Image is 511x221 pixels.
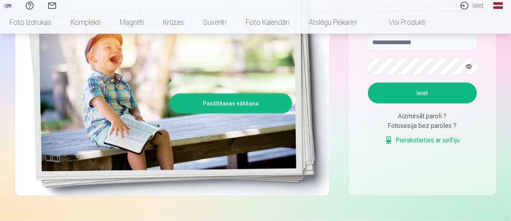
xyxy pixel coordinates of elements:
a: Komplekti [61,11,110,34]
a: Pierakstieties ar selfiju [385,136,460,145]
a: Pasūtīšanas sākšana [171,95,291,112]
img: /fa1 [3,3,12,8]
div: Fotosesija bez paroles ? [368,121,477,131]
a: Suvenīri [194,11,236,34]
div: Aizmirsāt paroli ? [368,112,477,121]
a: Visi produkti [366,11,435,34]
a: Magnēti [110,11,154,34]
button: Ieiet [368,83,477,103]
a: Krūzes [154,11,194,34]
a: Foto kalendāri [236,11,299,34]
a: Atslēgu piekariņi [299,11,366,34]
